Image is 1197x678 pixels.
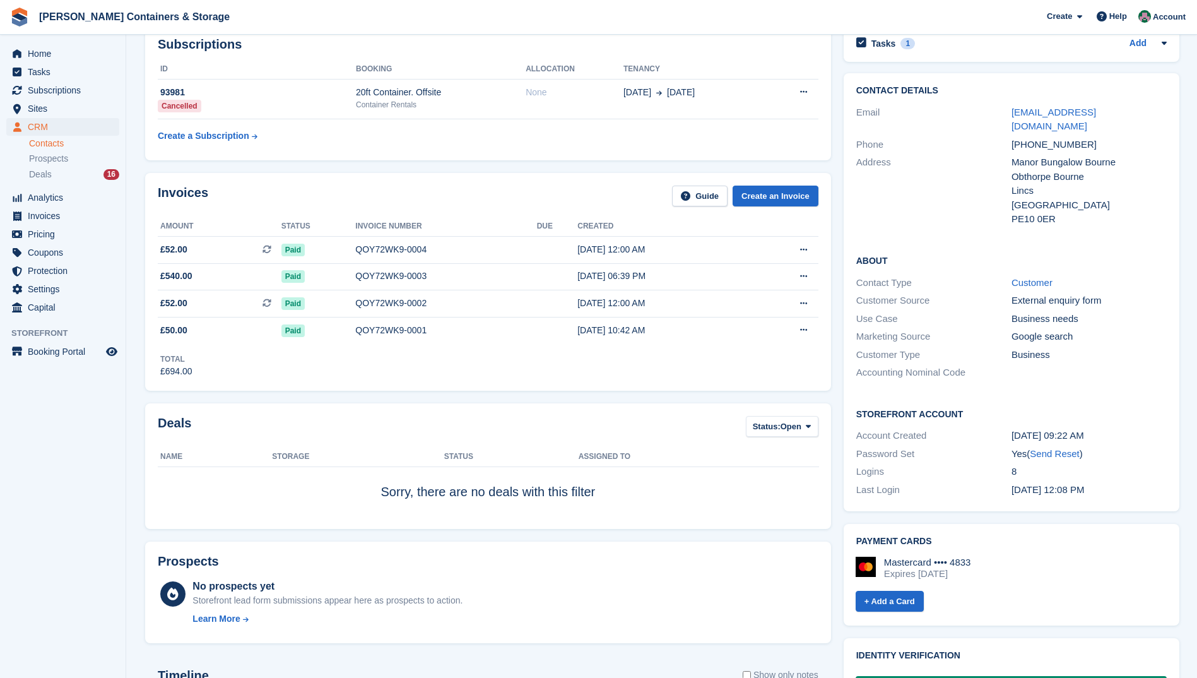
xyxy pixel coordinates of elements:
[577,217,751,237] th: Created
[856,447,1011,461] div: Password Set
[856,294,1011,308] div: Customer Source
[856,591,924,612] a: + Add a Card
[160,354,192,365] div: Total
[781,420,801,433] span: Open
[856,537,1167,547] h2: Payment cards
[192,612,240,626] div: Learn More
[29,168,119,181] a: Deals 16
[856,557,876,577] img: Mastercard Logo
[884,557,971,568] div: Mastercard •••• 4833
[1129,37,1147,51] a: Add
[28,225,103,243] span: Pricing
[158,100,201,112] div: Cancelled
[623,86,651,99] span: [DATE]
[1011,429,1167,443] div: [DATE] 09:22 AM
[6,45,119,62] a: menu
[856,483,1011,497] div: Last Login
[28,81,103,99] span: Subscriptions
[28,207,103,225] span: Invoices
[579,447,818,467] th: Assigned to
[871,38,896,49] h2: Tasks
[158,554,219,569] h2: Prospects
[192,579,463,594] div: No prospects yet
[192,594,463,607] div: Storefront lead form submissions appear here as prospects to action.
[444,447,579,467] th: Status
[900,38,915,49] div: 1
[160,297,187,310] span: £52.00
[380,485,595,499] span: Sorry, there are no deals with this filter
[1011,330,1167,344] div: Google search
[10,8,29,27] img: stora-icon-8386f47178a22dfd0bd8f6a31ec36ba5ce8667c1dd55bd0f319d3a0aa187defe.svg
[158,447,272,467] th: Name
[577,243,751,256] div: [DATE] 12:00 AM
[28,262,103,280] span: Protection
[158,86,356,99] div: 93981
[537,217,578,237] th: Due
[6,225,119,243] a: menu
[11,327,126,340] span: Storefront
[29,153,68,165] span: Prospects
[29,169,52,181] span: Deals
[1011,465,1167,479] div: 8
[1027,448,1082,459] span: ( )
[1011,107,1096,132] a: [EMAIL_ADDRESS][DOMAIN_NAME]
[577,297,751,310] div: [DATE] 12:00 AM
[6,100,119,117] a: menu
[158,129,249,143] div: Create a Subscription
[1011,312,1167,326] div: Business needs
[281,244,305,256] span: Paid
[1011,294,1167,308] div: External enquiry form
[158,186,208,206] h2: Invoices
[281,297,305,310] span: Paid
[160,324,187,337] span: £50.00
[856,155,1011,227] div: Address
[6,343,119,360] a: menu
[1011,484,1085,495] time: 2025-09-01 11:08:45 UTC
[856,86,1167,96] h2: Contact Details
[1153,11,1186,23] span: Account
[103,169,119,180] div: 16
[29,138,119,150] a: Contacts
[526,59,623,80] th: Allocation
[28,100,103,117] span: Sites
[1109,10,1127,23] span: Help
[1011,184,1167,198] div: Lincs
[577,324,751,337] div: [DATE] 10:42 AM
[355,270,536,283] div: QOY72WK9-0003
[856,651,1167,661] h2: Identity verification
[356,99,526,110] div: Container Rentals
[355,243,536,256] div: QOY72WK9-0004
[6,189,119,206] a: menu
[28,280,103,298] span: Settings
[577,270,751,283] div: [DATE] 06:39 PM
[28,244,103,261] span: Coupons
[281,324,305,337] span: Paid
[158,217,281,237] th: Amount
[856,312,1011,326] div: Use Case
[355,324,536,337] div: QOY72WK9-0001
[6,81,119,99] a: menu
[160,365,192,378] div: £694.00
[356,86,526,99] div: 20ft Container. Offsite
[355,297,536,310] div: QOY72WK9-0002
[28,299,103,316] span: Capital
[355,217,536,237] th: Invoice number
[856,429,1011,443] div: Account Created
[746,416,818,437] button: Status: Open
[856,348,1011,362] div: Customer Type
[6,280,119,298] a: menu
[28,343,103,360] span: Booking Portal
[28,189,103,206] span: Analytics
[1011,447,1167,461] div: Yes
[856,330,1011,344] div: Marketing Source
[856,138,1011,152] div: Phone
[356,59,526,80] th: Booking
[6,63,119,81] a: menu
[856,254,1167,266] h2: About
[1011,138,1167,152] div: [PHONE_NUMBER]
[1011,198,1167,213] div: [GEOGRAPHIC_DATA]
[160,270,192,283] span: £540.00
[1138,10,1151,23] img: Julia Marcham
[733,186,818,206] a: Create an Invoice
[158,416,191,439] h2: Deals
